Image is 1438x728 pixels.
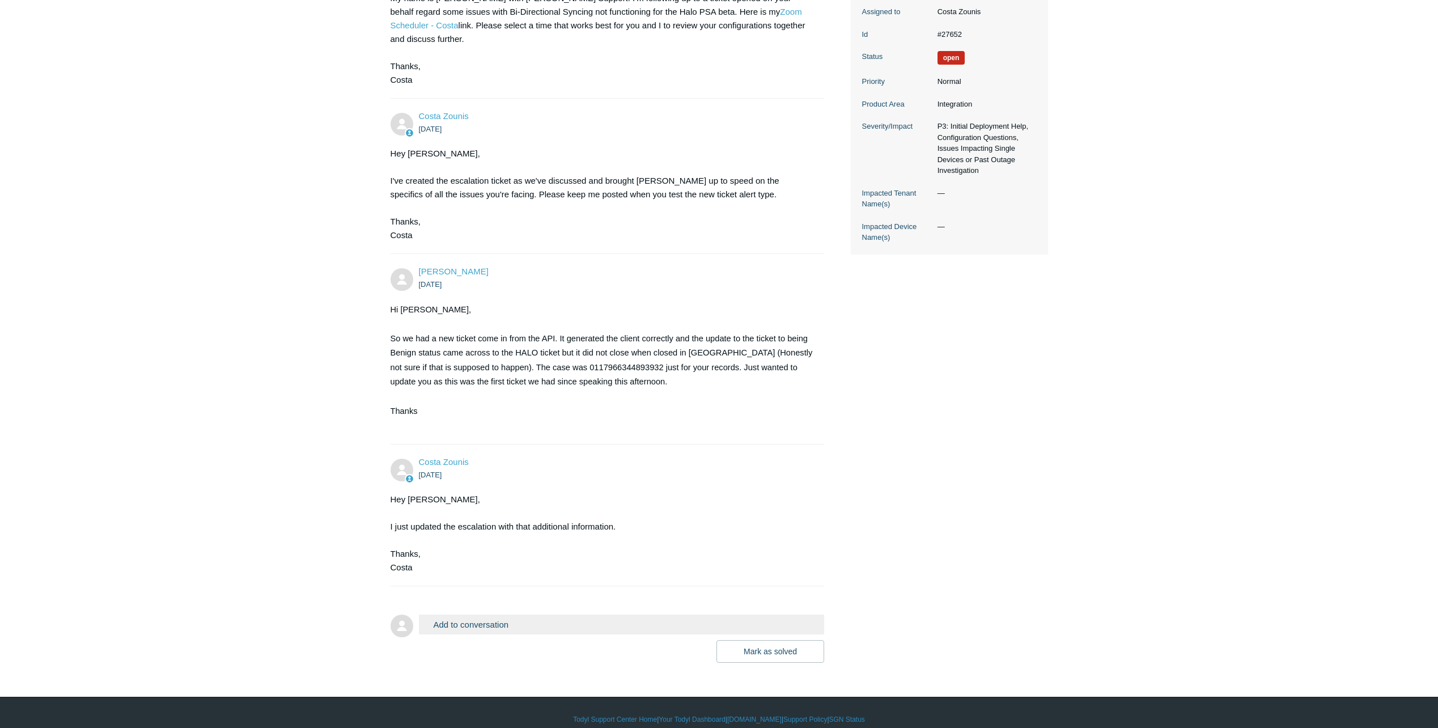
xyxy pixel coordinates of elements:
a: [DOMAIN_NAME] [727,714,782,725]
time: 08/29/2025, 16:45 [419,280,442,289]
span: Hi [PERSON_NAME], [391,305,472,314]
dd: Integration [932,99,1037,110]
dd: #27652 [932,29,1037,40]
button: Add to conversation [419,615,825,634]
a: Zoom Scheduler - Costa [391,7,802,30]
dt: Product Area [862,99,932,110]
div: Hey [PERSON_NAME], I just updated the escalation with that additional information. Thanks, Costa [391,493,813,574]
span: So we had a new ticket come in from the API. It generated the client correctly and the update to ... [391,334,813,387]
dt: Impacted Tenant Name(s) [862,188,932,210]
span: We are working on a response for you [938,51,965,65]
div: Hey [PERSON_NAME], I've created the escalation ticket as we've discussed and brought [PERSON_NAME... [391,147,813,242]
dt: Priority [862,76,932,87]
a: Todyl Support Center Home [573,714,657,725]
a: SGN Status [829,714,865,725]
dt: Severity/Impact [862,121,932,132]
dd: Normal [932,76,1037,87]
dd: P3: Initial Deployment Help, Configuration Questions, Issues Impacting Single Devices or Past Out... [932,121,1037,176]
dd: — [932,188,1037,199]
dd: — [932,221,1037,232]
a: Costa Zounis [419,111,469,121]
dt: Impacted Device Name(s) [862,221,932,243]
dt: Status [862,51,932,62]
button: Mark as solved [716,640,824,663]
a: Support Policy [783,714,827,725]
a: Costa Zounis [419,457,469,467]
a: Your Todyl Dashboard [659,714,725,725]
span: Thanks [391,407,418,416]
dt: Assigned to [862,6,932,18]
span: Daniel Perry [419,266,489,276]
div: | | | | [391,714,1048,725]
time: 08/29/2025, 16:46 [419,471,442,479]
dt: Id [862,29,932,40]
dd: Costa Zounis [932,6,1037,18]
a: [PERSON_NAME] [419,266,489,276]
time: 08/29/2025, 12:05 [419,125,442,133]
